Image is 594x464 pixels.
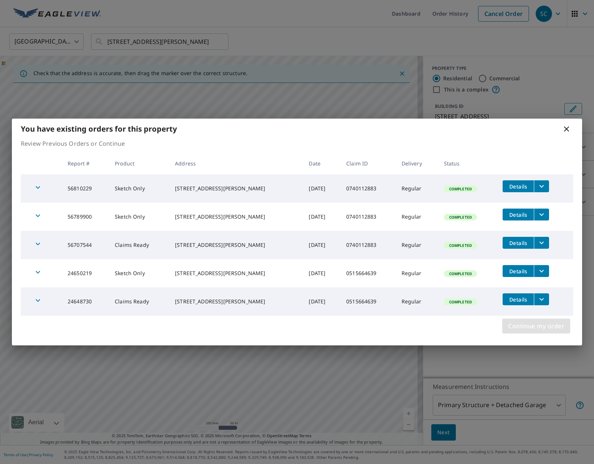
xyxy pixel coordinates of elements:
[62,231,109,259] td: 56707544
[502,319,570,333] button: Continue my order
[534,209,549,220] button: filesDropdownBtn-56789900
[534,237,549,249] button: filesDropdownBtn-56707544
[507,239,529,246] span: Details
[396,152,438,174] th: Delivery
[21,124,177,134] b: You have existing orders for this property
[507,183,529,190] span: Details
[534,293,549,305] button: filesDropdownBtn-24648730
[21,139,573,148] p: Review Previous Orders or Continue
[445,299,476,304] span: Completed
[175,213,297,220] div: [STREET_ADDRESS][PERSON_NAME]
[340,203,396,231] td: 0740112883
[62,152,109,174] th: Report #
[109,287,169,316] td: Claims Ready
[445,271,476,276] span: Completed
[303,203,340,231] td: [DATE]
[303,259,340,287] td: [DATE]
[169,152,303,174] th: Address
[445,186,476,191] span: Completed
[445,243,476,248] span: Completed
[175,241,297,249] div: [STREET_ADDRESS][PERSON_NAME]
[109,231,169,259] td: Claims Ready
[340,174,396,203] td: 0740112883
[503,293,534,305] button: detailsBtn-24648730
[396,259,438,287] td: Regular
[175,270,297,277] div: [STREET_ADDRESS][PERSON_NAME]
[508,321,564,331] span: Continue my order
[445,215,476,220] span: Completed
[438,152,497,174] th: Status
[534,265,549,277] button: filesDropdownBtn-24650219
[507,268,529,275] span: Details
[396,203,438,231] td: Regular
[62,203,109,231] td: 56789900
[303,231,340,259] td: [DATE]
[503,209,534,220] button: detailsBtn-56789900
[303,152,340,174] th: Date
[175,185,297,192] div: [STREET_ADDRESS][PERSON_NAME]
[503,180,534,192] button: detailsBtn-56810229
[507,296,529,303] span: Details
[62,259,109,287] td: 24650219
[340,152,396,174] th: Claim ID
[340,259,396,287] td: 0515664639
[340,231,396,259] td: 0740112883
[396,174,438,203] td: Regular
[175,298,297,305] div: [STREET_ADDRESS][PERSON_NAME]
[396,287,438,316] td: Regular
[109,174,169,203] td: Sketch Only
[507,211,529,218] span: Details
[340,287,396,316] td: 0515664639
[109,259,169,287] td: Sketch Only
[396,231,438,259] td: Regular
[303,174,340,203] td: [DATE]
[503,265,534,277] button: detailsBtn-24650219
[109,152,169,174] th: Product
[62,174,109,203] td: 56810229
[303,287,340,316] td: [DATE]
[503,237,534,249] button: detailsBtn-56707544
[534,180,549,192] button: filesDropdownBtn-56810229
[62,287,109,316] td: 24648730
[109,203,169,231] td: Sketch Only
